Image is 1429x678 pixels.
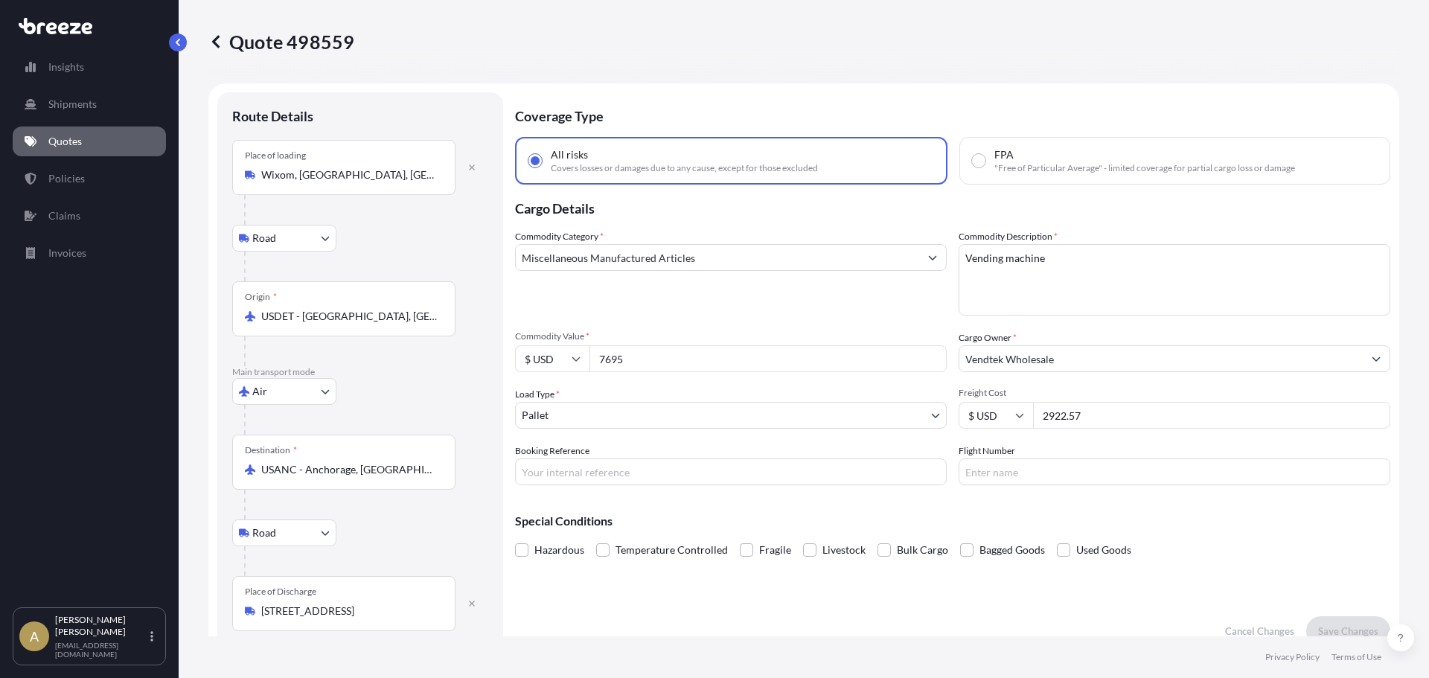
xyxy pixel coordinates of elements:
input: Place of loading [261,167,437,182]
a: Terms of Use [1332,651,1381,663]
span: FPA [994,147,1014,162]
a: Shipments [13,89,166,119]
input: Place of Discharge [261,604,437,618]
p: Special Conditions [515,515,1390,527]
input: Type amount [589,345,947,372]
button: Show suggestions [1363,345,1390,372]
a: Insights [13,52,166,82]
label: Flight Number [959,444,1015,458]
span: Bulk Cargo [897,539,948,561]
div: Place of loading [245,150,306,161]
p: Save Changes [1318,624,1378,639]
button: Cancel Changes [1213,616,1306,646]
span: A [30,629,39,644]
span: "Free of Particular Average" - limited coverage for partial cargo loss or damage [994,162,1295,174]
div: Destination [245,444,297,456]
p: Insights [48,60,84,74]
span: Freight Cost [959,387,1390,399]
p: Quote 498559 [208,30,354,54]
button: Select transport [232,378,336,405]
span: Pallet [522,408,549,423]
input: FPA"Free of Particular Average" - limited coverage for partial cargo loss or damage [972,154,985,167]
div: Origin [245,291,277,303]
span: Load Type [515,387,560,402]
p: [EMAIL_ADDRESS][DOMAIN_NAME] [55,641,147,659]
p: Invoices [48,246,86,260]
input: Full name [959,345,1363,372]
textarea: Vending machine [959,244,1390,316]
p: Coverage Type [515,92,1390,137]
p: Policies [48,171,85,186]
span: Used Goods [1076,539,1131,561]
p: Main transport mode [232,366,488,378]
div: Place of Discharge [245,586,316,598]
input: Enter amount [1033,402,1390,429]
button: Save Changes [1306,616,1390,646]
input: Origin [261,309,437,324]
input: Your internal reference [515,458,947,485]
label: Commodity Category [515,229,604,244]
label: Booking Reference [515,444,589,458]
p: [PERSON_NAME] [PERSON_NAME] [55,614,147,638]
span: Livestock [822,539,866,561]
p: Cargo Details [515,185,1390,229]
span: Covers losses or damages due to any cause, except for those excluded [551,162,818,174]
span: All risks [551,147,588,162]
span: Road [252,525,276,540]
label: Commodity Description [959,229,1058,244]
a: Policies [13,164,166,194]
p: Shipments [48,97,97,112]
span: Bagged Goods [979,539,1045,561]
button: Pallet [515,402,947,429]
input: Select a commodity type [516,244,919,271]
label: Cargo Owner [959,330,1017,345]
p: Cancel Changes [1225,624,1294,639]
button: Select transport [232,225,336,252]
span: Air [252,384,267,399]
a: Quotes [13,127,166,156]
a: Claims [13,201,166,231]
span: Commodity Value [515,330,947,342]
input: Enter name [959,458,1390,485]
p: Route Details [232,107,313,125]
p: Claims [48,208,80,223]
span: Road [252,231,276,246]
a: Invoices [13,238,166,268]
a: Privacy Policy [1265,651,1320,663]
span: Hazardous [534,539,584,561]
button: Select transport [232,519,336,546]
input: All risksCovers losses or damages due to any cause, except for those excluded [528,154,542,167]
button: Show suggestions [919,244,946,271]
input: Destination [261,462,437,477]
span: Fragile [759,539,791,561]
p: Quotes [48,134,82,149]
span: Temperature Controlled [616,539,728,561]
